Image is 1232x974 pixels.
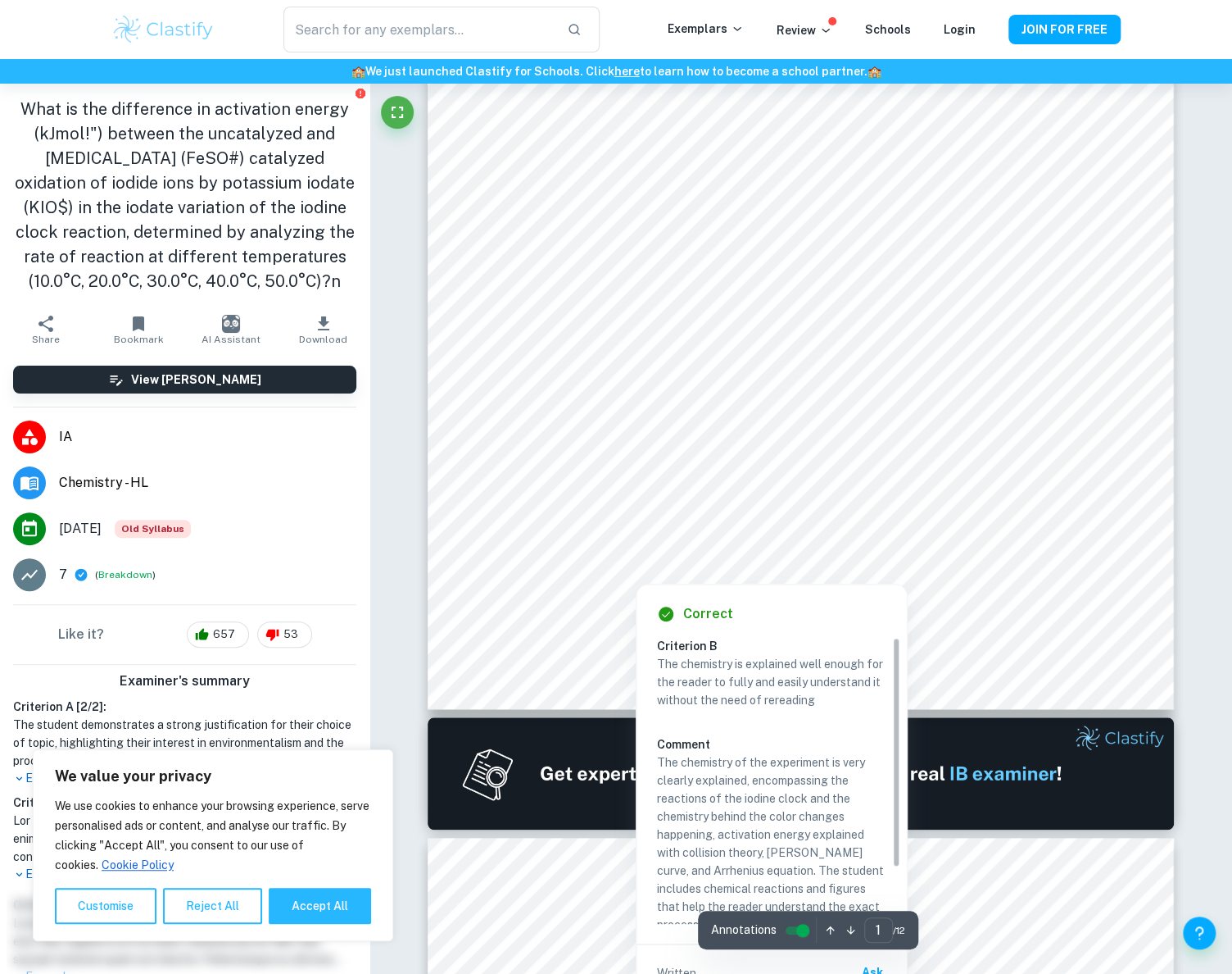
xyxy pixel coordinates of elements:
p: We value your privacy [55,767,371,786]
span: 657 [204,626,244,643]
span: 🏫 [867,65,881,78]
h6: Examiner's summary [7,671,363,691]
p: Expand [13,866,356,883]
button: JOIN FOR FREE [1008,15,1121,44]
h6: Criterion B [ 5 / 6 ]: [13,794,356,812]
a: Cookie Policy [101,858,174,872]
span: Download [299,334,347,345]
span: [DATE] [59,519,102,539]
h6: Like it? [58,625,104,644]
h1: Lor ipsumdo sitametc a elitsed doe temporin utlaboreetd ma ali enim admin, veniamq nostrud exe ul... [13,812,356,866]
a: here [614,65,640,78]
p: Expand [13,770,356,787]
div: 53 [257,621,312,648]
input: Search for any exemplars... [283,7,554,52]
button: Breakdown [98,567,152,582]
img: Clastify logo [111,13,215,46]
img: Ad [428,717,1173,830]
p: 7 [59,565,67,585]
p: Exemplars [668,20,744,38]
a: Login [944,23,976,36]
span: 53 [274,626,307,643]
div: 657 [187,621,249,648]
h6: View [PERSON_NAME] [131,371,261,389]
span: Old Syllabus [115,520,191,538]
div: Starting from the May 2025 session, the Chemistry IA requirements have changed. It's OK to refer ... [115,520,191,538]
span: IA [59,427,356,447]
h6: We just launched Clastify for Schools. Click to learn how to become a school partner. [3,62,1229,80]
button: Reject All [163,888,262,924]
img: AI Assistant [222,315,240,333]
h6: Correct [682,604,732,624]
span: 🏫 [351,65,365,78]
button: Download [277,307,369,353]
p: We use cookies to enhance your browsing experience, serve personalised ads or content, and analys... [55,796,371,875]
button: Customise [55,888,156,924]
h6: Criterion A [ 2 / 2 ]: [13,698,356,716]
span: AI Assistant [202,334,260,345]
button: Report issue [354,87,366,99]
h1: The student demonstrates a strong justification for their choice of topic, highlighting their int... [13,716,356,770]
span: Chemistry - HL [59,473,356,493]
button: Fullscreen [381,96,414,129]
button: AI Assistant [185,307,278,353]
p: Review [777,21,832,39]
span: Annotations [711,922,777,939]
h6: Criterion B [656,637,900,655]
span: Bookmark [114,334,164,345]
button: View [PERSON_NAME] [13,366,356,394]
button: Bookmark [93,307,185,353]
button: Help and Feedback [1183,917,1216,949]
span: Share [32,334,60,345]
button: Accept All [269,888,371,924]
a: Schools [865,23,911,36]
div: We value your privacy [33,749,393,941]
h6: Comment [656,735,887,753]
h1: What is the difference in activation energy (kJmol!") between the uncatalyzed and [MEDICAL_DATA] ... [13,97,356,294]
span: / 12 [893,923,905,938]
span: ( ) [95,567,156,583]
p: The chemistry is explained well enough for the reader to fully and easily understand it without t... [656,655,887,709]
